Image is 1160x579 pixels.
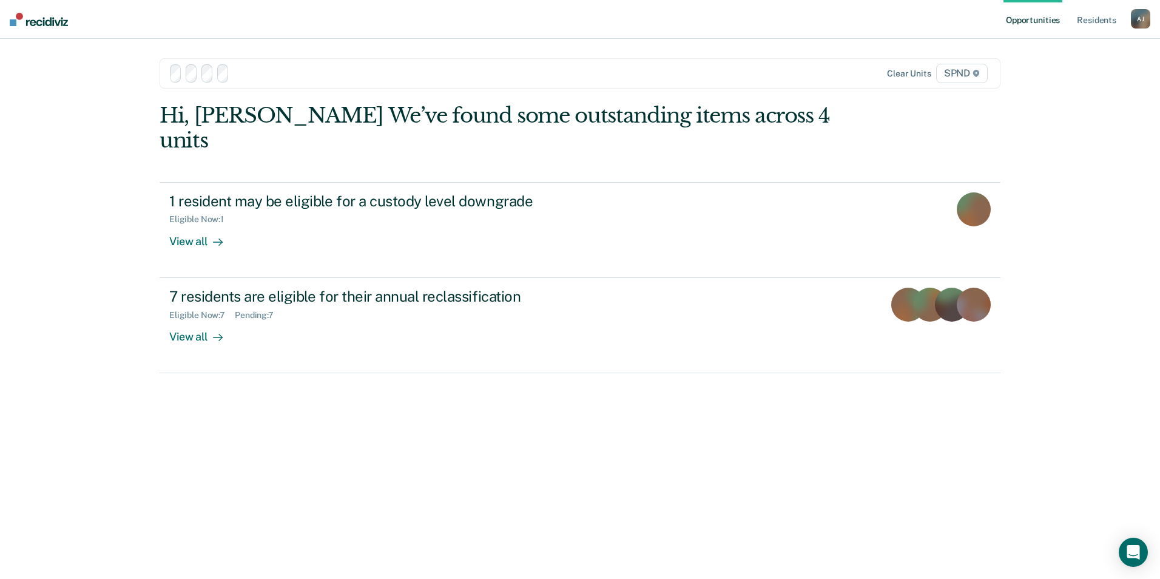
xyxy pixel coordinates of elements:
[887,69,931,79] div: Clear units
[160,182,1000,278] a: 1 resident may be eligible for a custody level downgradeEligible Now:1View all
[10,13,68,26] img: Recidiviz
[169,320,237,344] div: View all
[1131,9,1150,29] div: A J
[169,192,595,210] div: 1 resident may be eligible for a custody level downgrade
[169,288,595,305] div: 7 residents are eligible for their annual reclassification
[936,64,988,83] span: SPND
[169,225,237,248] div: View all
[1131,9,1150,29] button: AJ
[1119,538,1148,567] div: Open Intercom Messenger
[169,310,235,320] div: Eligible Now : 7
[235,310,283,320] div: Pending : 7
[160,103,832,153] div: Hi, [PERSON_NAME] We’ve found some outstanding items across 4 units
[160,278,1000,373] a: 7 residents are eligible for their annual reclassificationEligible Now:7Pending:7View all
[169,214,234,225] div: Eligible Now : 1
